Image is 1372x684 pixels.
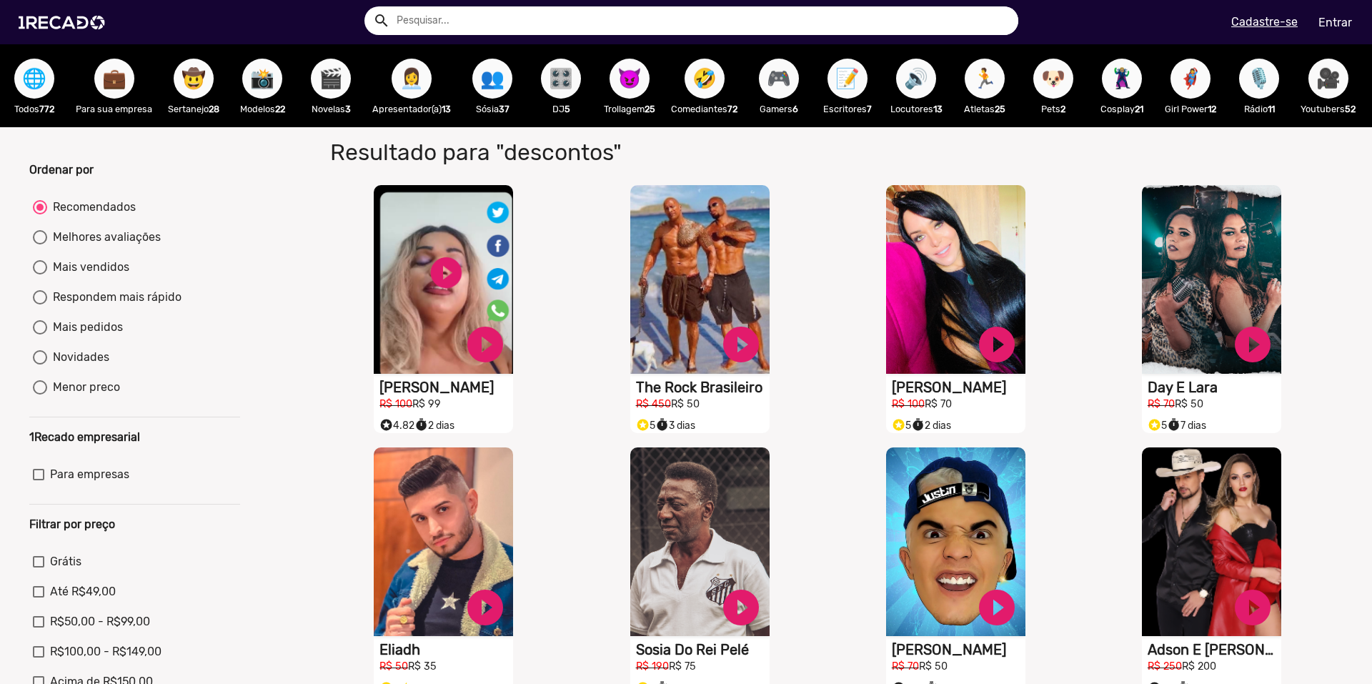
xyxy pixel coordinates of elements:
span: 🔊 [904,59,928,99]
small: stars [892,418,905,432]
h1: Day E Lara [1148,379,1281,396]
small: stars [1148,418,1161,432]
p: Novelas [304,102,358,116]
p: Comediantes [671,102,737,116]
div: Menor preco [47,379,120,396]
b: 13 [442,104,451,114]
span: 5 [892,420,911,432]
p: Rádio [1232,102,1286,116]
b: 1Recado empresarial [29,430,140,444]
u: Cadastre-se [1231,15,1298,29]
small: R$ 50 [671,398,700,410]
video: S1RECADO vídeos dedicados para fãs e empresas [1142,447,1281,636]
span: 👥 [480,59,504,99]
button: 🔊 [896,59,936,99]
mat-icon: Example home icon [373,12,390,29]
h1: Adson E [PERSON_NAME] [1148,641,1281,658]
span: 4.82 [379,420,414,432]
span: 5 [636,420,655,432]
small: R$ 70 [892,660,919,673]
p: Todos [7,102,61,116]
span: 🎙️ [1247,59,1271,99]
button: 📸 [242,59,282,99]
span: 2 dias [414,420,454,432]
small: R$ 200 [1182,660,1216,673]
button: 🌐 [14,59,54,99]
button: 🦸‍♀️ [1170,59,1211,99]
p: Locutores [889,102,943,116]
a: play_circle_filled [464,586,507,629]
small: R$ 250 [1148,660,1182,673]
i: Selo super talento [379,415,393,432]
span: 🦸‍♀️ [1178,59,1203,99]
b: 5 [565,104,570,114]
video: S1RECADO vídeos dedicados para fãs e empresas [374,185,513,374]
b: 11 [1268,104,1275,114]
button: 🎬 [311,59,351,99]
b: 25 [995,104,1005,114]
a: play_circle_filled [464,323,507,366]
a: play_circle_filled [975,586,1018,629]
video: S1RECADO vídeos dedicados para fãs e empresas [630,447,770,636]
small: R$ 190 [636,660,669,673]
b: 25 [645,104,655,114]
p: Youtubers [1301,102,1356,116]
div: Melhores avaliações [47,229,161,246]
span: 2 dias [911,420,951,432]
b: 28 [209,104,219,114]
small: R$ 450 [636,398,671,410]
b: 37 [499,104,509,114]
h1: [PERSON_NAME] [892,641,1025,658]
small: R$ 100 [892,398,925,410]
a: play_circle_filled [1231,323,1274,366]
i: Selo super talento [1148,415,1161,432]
a: play_circle_filled [720,323,762,366]
button: 💼 [94,59,134,99]
button: Example home icon [368,7,393,32]
small: R$ 50 [379,660,408,673]
small: R$ 75 [669,660,696,673]
b: 6 [792,104,798,114]
span: 📝 [835,59,860,99]
i: timer [911,415,925,432]
a: play_circle_filled [1231,586,1274,629]
div: Recomendados [47,199,136,216]
p: Sósia [465,102,520,116]
span: 🤣 [692,59,717,99]
button: 🤣 [685,59,725,99]
span: Até R$49,00 [50,583,116,600]
i: timer [1167,415,1180,432]
h1: [PERSON_NAME] [892,379,1025,396]
button: 🎮 [759,59,799,99]
span: Para empresas [50,466,129,483]
span: 7 dias [1167,420,1206,432]
p: Para sua empresa [76,102,152,116]
b: 13 [933,104,943,114]
b: 21 [1135,104,1143,114]
a: play_circle_filled [975,323,1018,366]
video: S1RECADO vídeos dedicados para fãs e empresas [374,447,513,636]
small: timer [911,418,925,432]
span: 🎥 [1316,59,1341,99]
p: Sertanejo [166,102,221,116]
h1: Resultado para "descontos" [319,139,995,166]
p: Trollagem [602,102,657,116]
p: Modelos [235,102,289,116]
small: R$ 99 [412,398,441,410]
small: timer [655,418,669,432]
b: 2 [1060,104,1065,114]
span: 🎬 [319,59,343,99]
b: 22 [275,104,285,114]
small: timer [414,418,428,432]
video: S1RECADO vídeos dedicados para fãs e empresas [630,185,770,374]
i: timer [414,415,428,432]
p: Atletas [958,102,1012,116]
p: Apresentador(a) [372,102,451,116]
div: Respondem mais rápido [47,289,182,306]
b: Filtrar por preço [29,517,115,531]
button: 🐶 [1033,59,1073,99]
span: 🎮 [767,59,791,99]
i: Selo super talento [892,415,905,432]
i: timer [655,415,669,432]
button: 👩‍💼 [392,59,432,99]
